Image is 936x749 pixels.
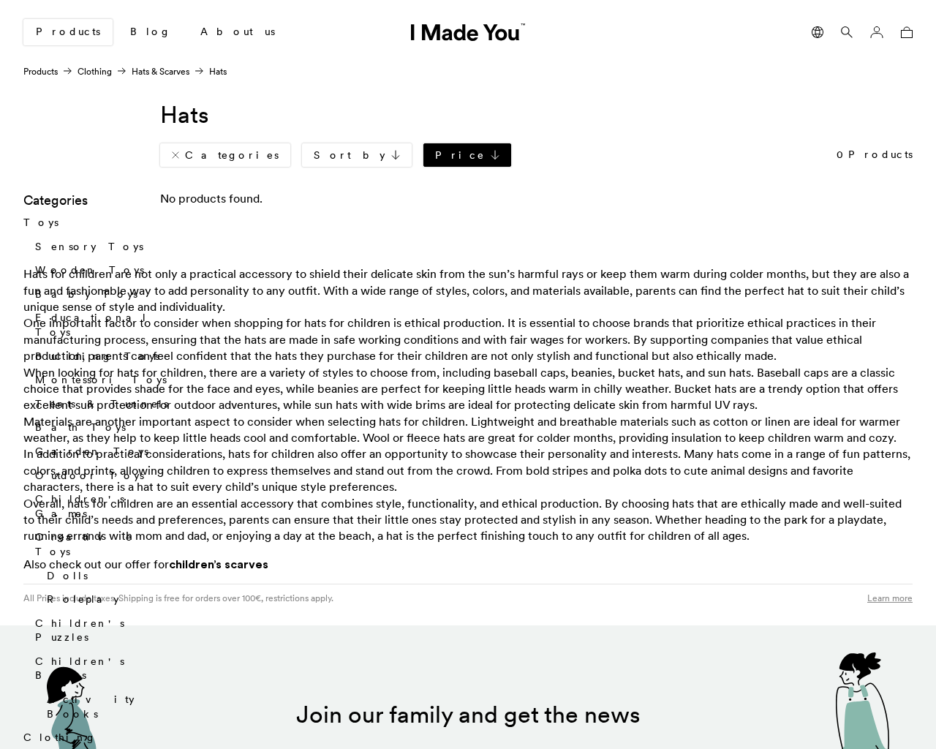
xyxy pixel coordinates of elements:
h3: Categories [23,190,177,210]
a: Wooden Toys [35,263,144,276]
p: Also check out our offer for [23,556,913,572]
p: Products [837,148,913,162]
a: Learn more [867,592,913,604]
a: Products [23,66,58,77]
a: Products [23,19,113,45]
a: Tents & Tunnels [35,397,168,410]
a: Clothing [23,731,97,744]
a: Garden Toys [35,445,148,458]
a: Dolls [47,568,88,581]
a: Children's Games [35,492,124,520]
a: Educational Toys [35,311,148,339]
a: About us [189,20,287,45]
a: Blog [118,20,183,45]
a: Activity Books [47,693,135,720]
nav: Hats [23,65,227,78]
a: Sort by [302,143,412,167]
a: Hats & Scarves [132,66,189,77]
a: Baby Toys [35,287,137,301]
p: Hats for children are not only a practical accessory to shield their delicate skin from the sun’s... [23,266,913,544]
h1: Hats [160,99,913,132]
a: Categories [160,143,290,167]
a: Clothing [78,66,112,77]
span: 0 [837,148,848,161]
a: Creative Toys [35,530,133,558]
a: Building Toys [35,349,159,362]
a: Price [423,143,511,167]
p: All Prices include taxes. Shipping is free for orders over 100€, restrictions apply. [23,592,333,604]
h2: Join our family and get the news [78,701,858,729]
a: Children's Books [35,655,124,682]
a: Outdoor Toys [35,468,144,481]
a: Bath Toys [35,421,126,434]
a: children’s scarves [169,557,268,571]
a: Children's Puzzles [35,616,124,644]
a: Montessori Toys [35,373,167,386]
a: Toys [23,216,58,229]
a: Sensory Toys [35,239,143,252]
a: Roleplay [47,592,119,606]
div: No products found. [160,190,913,206]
